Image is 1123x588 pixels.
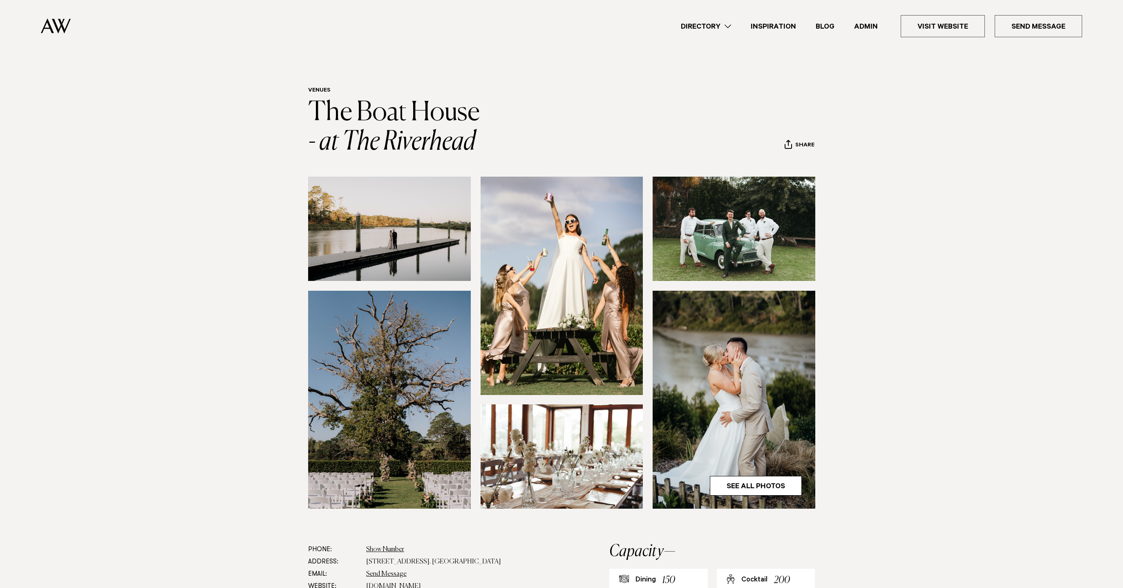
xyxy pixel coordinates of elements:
a: Send Message [366,571,407,577]
div: Dining [635,575,656,585]
a: Venues [308,88,331,94]
dd: [STREET_ADDRESS]. [GEOGRAPHIC_DATA] [366,556,557,568]
a: Show Number [366,546,404,553]
button: Share [784,139,815,152]
a: Inspiration [741,21,806,32]
a: The Boat House - at The Riverhead [308,100,480,155]
div: Cocktail [741,575,767,585]
dt: Phone: [308,543,360,556]
a: Visit Website [901,15,985,37]
a: See All Photos [710,476,802,496]
div: 200 [774,573,790,588]
a: Directory [671,21,741,32]
img: reception set up at riverhead [481,404,643,509]
dt: Email: [308,568,360,580]
div: 150 [662,573,675,588]
span: Share [795,142,814,150]
img: Auckland Weddings Logo [41,18,71,34]
a: Admin [844,21,888,32]
img: groomsmen auckland wedding [653,177,815,281]
a: Blog [806,21,844,32]
dt: Address: [308,556,360,568]
a: Send Message [995,15,1082,37]
h2: Capacity [609,543,815,560]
